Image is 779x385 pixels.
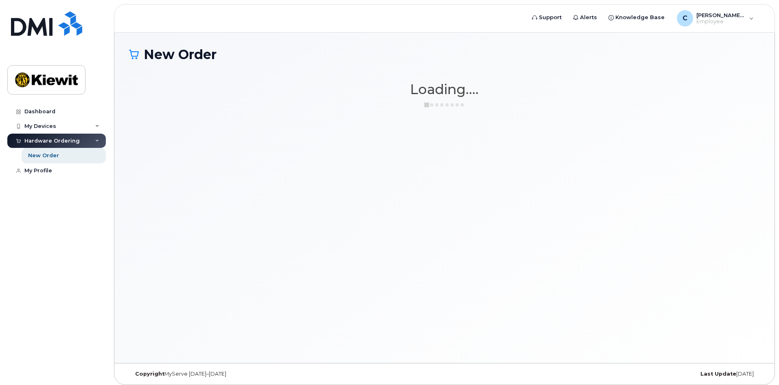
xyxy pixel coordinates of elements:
strong: Last Update [700,371,736,377]
div: MyServe [DATE]–[DATE] [129,371,339,377]
h1: Loading.... [129,82,760,97]
img: ajax-loader-3a6953c30dc77f0bf724df975f13086db4f4c1262e45940f03d1251963f1bf2e.gif [424,102,465,108]
div: [DATE] [549,371,760,377]
strong: Copyright [135,371,164,377]
h1: New Order [129,47,760,62]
